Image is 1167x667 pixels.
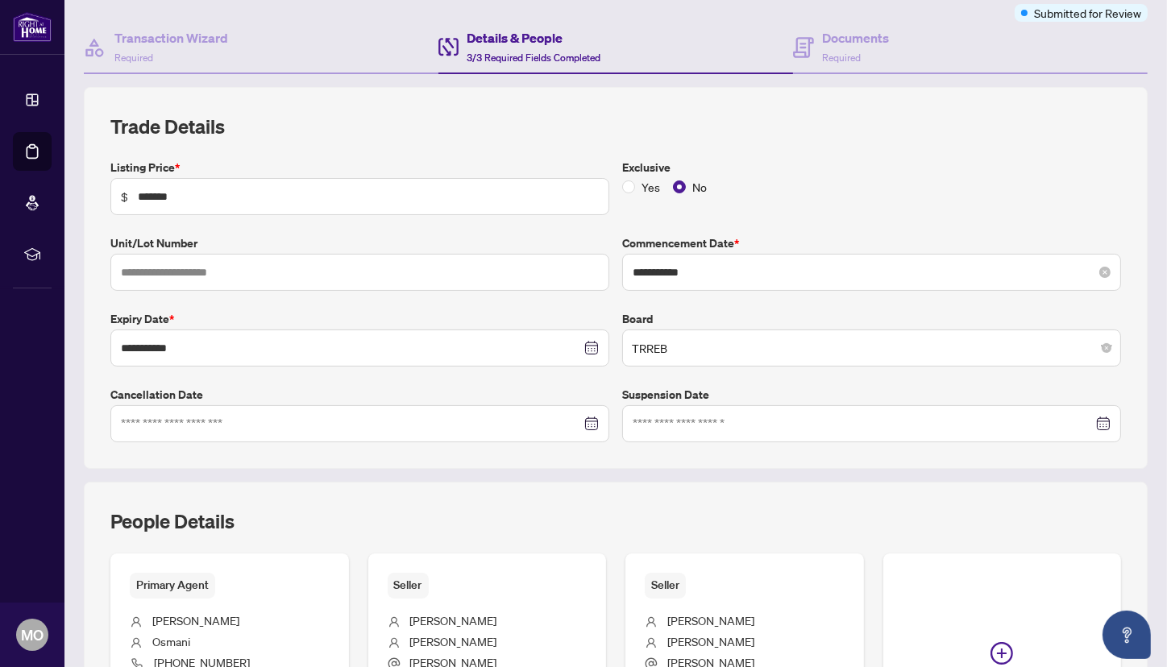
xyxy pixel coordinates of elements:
[467,28,600,48] h4: Details & People
[110,114,1121,139] h2: Trade Details
[110,508,235,534] h2: People Details
[635,178,667,196] span: Yes
[152,634,190,648] span: Osmani
[667,634,754,648] span: [PERSON_NAME]
[121,188,128,205] span: $
[114,52,153,64] span: Required
[410,634,497,648] span: [PERSON_NAME]
[388,573,429,598] span: Seller
[467,52,600,64] span: 3/3 Required Fields Completed
[110,386,609,404] label: Cancellation Date
[822,28,889,48] h4: Documents
[632,333,1111,363] span: TRREB
[410,613,497,628] span: [PERSON_NAME]
[645,573,686,598] span: Seller
[990,642,1013,665] span: plus-circle
[1034,4,1141,22] span: Submitted for Review
[21,623,44,646] span: MO
[114,28,228,48] h4: Transaction Wizard
[622,386,1121,404] label: Suspension Date
[1099,267,1111,278] span: close-circle
[110,234,609,252] label: Unit/Lot Number
[667,613,754,628] span: [PERSON_NAME]
[130,573,215,598] span: Primary Agent
[110,159,609,176] label: Listing Price
[110,310,609,328] label: Expiry Date
[822,52,861,64] span: Required
[686,178,713,196] span: No
[622,234,1121,252] label: Commencement Date
[622,159,1121,176] label: Exclusive
[1102,343,1111,353] span: close-circle
[1103,611,1151,659] button: Open asap
[622,310,1121,328] label: Board
[152,613,239,628] span: [PERSON_NAME]
[13,12,52,42] img: logo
